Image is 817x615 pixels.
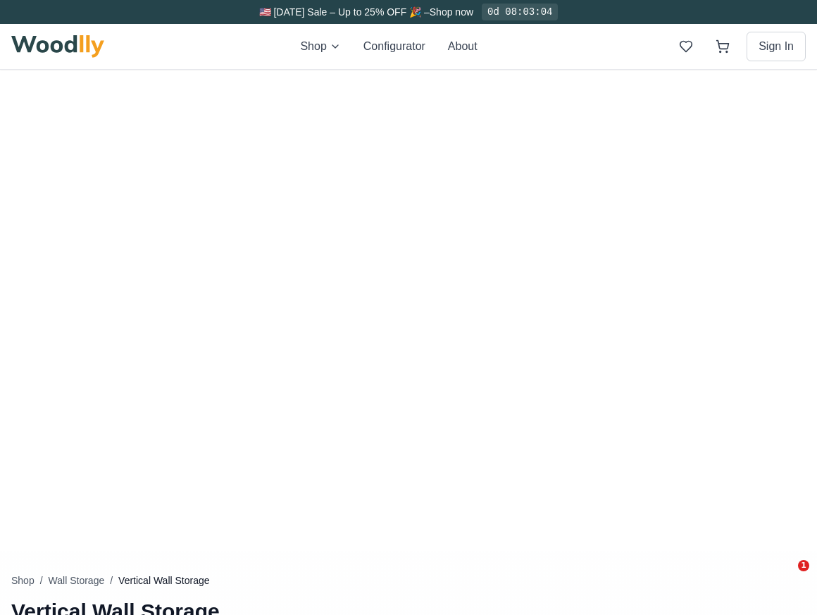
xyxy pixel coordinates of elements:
[363,38,425,55] button: Configurator
[118,573,209,588] span: Vertical Wall Storage
[11,35,104,58] img: Woodlly
[448,38,478,55] button: About
[259,6,430,18] span: 🇺🇸 [DATE] Sale – Up to 25% OFF 🎉 –
[430,6,473,18] a: Shop now
[798,560,809,571] span: 1
[49,573,105,588] button: Wall Storage
[11,573,35,588] button: Shop
[482,4,558,20] div: 0d 08:03:04
[110,573,113,588] span: /
[747,32,806,61] button: Sign In
[300,38,340,55] button: Shop
[769,560,803,594] iframe: Intercom live chat
[40,573,43,588] span: /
